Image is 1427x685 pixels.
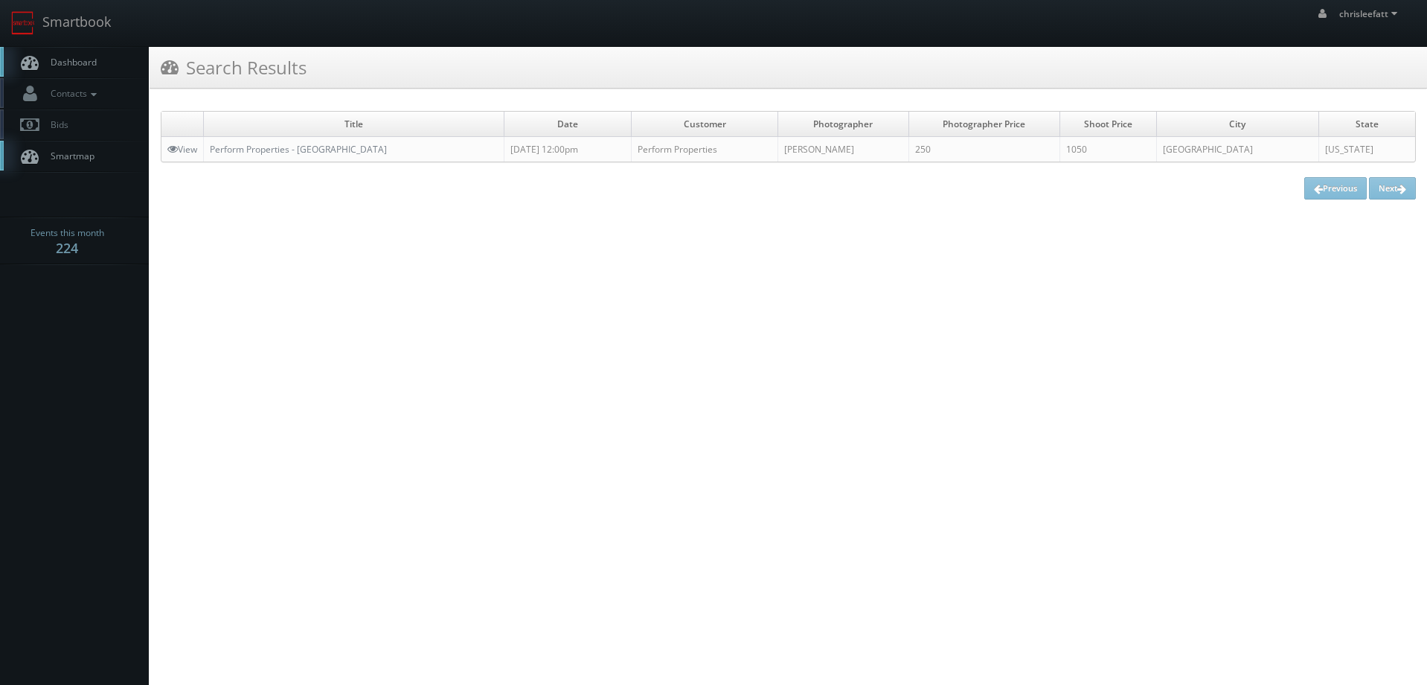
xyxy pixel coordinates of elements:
td: Title [204,112,504,137]
td: [US_STATE] [1319,137,1415,162]
td: Date [504,112,632,137]
td: [GEOGRAPHIC_DATA] [1156,137,1319,162]
span: Contacts [43,87,100,100]
a: Perform Properties - [GEOGRAPHIC_DATA] [210,143,387,156]
td: 250 [908,137,1059,162]
td: Customer [632,112,778,137]
td: Perform Properties [632,137,778,162]
span: Dashboard [43,56,97,68]
td: City [1156,112,1319,137]
img: smartbook-logo.png [11,11,35,35]
td: 1050 [1059,137,1156,162]
td: Photographer [777,112,908,137]
td: Photographer Price [908,112,1059,137]
td: Shoot Price [1059,112,1156,137]
strong: 224 [56,239,78,257]
span: chrisleefatt [1339,7,1402,20]
span: Smartmap [43,150,94,162]
span: Bids [43,118,68,131]
h3: Search Results [161,54,307,80]
td: State [1319,112,1415,137]
span: Events this month [31,226,104,240]
td: [PERSON_NAME] [777,137,908,162]
td: [DATE] 12:00pm [504,137,632,162]
a: View [167,143,197,156]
